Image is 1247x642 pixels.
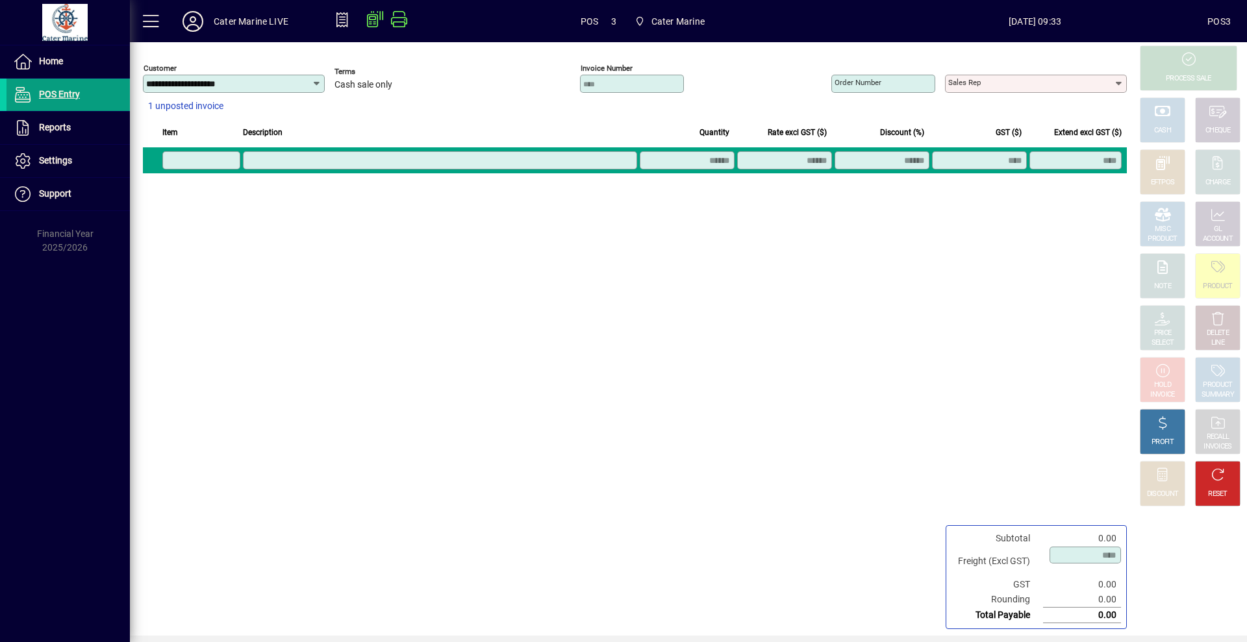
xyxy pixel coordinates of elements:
span: Description [243,125,283,140]
div: PRODUCT [1148,234,1177,244]
span: Support [39,188,71,199]
div: PROCESS SALE [1166,74,1211,84]
div: RESET [1208,489,1228,499]
span: 1 unposted invoice [148,99,223,113]
td: Subtotal [951,531,1043,546]
button: Profile [172,10,214,33]
div: INVOICES [1203,442,1231,452]
a: Reports [6,112,130,144]
mat-label: Invoice number [581,64,633,73]
div: NOTE [1154,282,1171,291]
td: Rounding [951,592,1043,608]
span: Extend excl GST ($) [1054,125,1122,140]
div: PRODUCT [1203,380,1232,390]
div: PRICE [1154,328,1172,338]
div: CHEQUE [1205,126,1230,136]
div: HOLD [1154,380,1171,390]
mat-label: Sales rep [948,78,981,87]
mat-label: Order number [835,78,881,87]
span: Reports [39,122,71,132]
div: PRODUCT [1203,282,1232,291]
td: 0.00 [1043,531,1121,546]
span: Item [162,125,178,140]
div: LINE [1211,338,1224,348]
span: Discount (%) [880,125,924,140]
span: Home [39,56,63,66]
div: SUMMARY [1202,390,1234,400]
span: Cater Marine [651,11,705,32]
div: Cater Marine LIVE [214,11,288,32]
div: PROFIT [1152,438,1174,447]
td: 0.00 [1043,592,1121,608]
div: RECALL [1207,432,1229,442]
div: INVOICE [1150,390,1174,400]
td: Freight (Excl GST) [951,546,1043,577]
span: Cater Marine [629,10,710,33]
td: Total Payable [951,608,1043,623]
mat-label: Customer [144,64,177,73]
div: POS3 [1207,11,1231,32]
div: MISC [1155,225,1170,234]
div: DELETE [1207,328,1229,338]
span: POS Entry [39,89,80,99]
div: GL [1214,225,1222,234]
span: Cash sale only [334,80,392,90]
span: POS [581,11,599,32]
span: GST ($) [996,125,1022,140]
span: [DATE] 09:33 [863,11,1207,32]
a: Settings [6,145,130,177]
div: ACCOUNT [1203,234,1233,244]
span: 3 [611,11,616,32]
div: DISCOUNT [1147,489,1178,499]
div: EFTPOS [1151,178,1175,188]
a: Support [6,178,130,210]
a: Home [6,45,130,78]
span: Settings [39,155,72,166]
span: Terms [334,68,412,76]
span: Quantity [699,125,729,140]
td: 0.00 [1043,577,1121,592]
div: CASH [1154,126,1171,136]
button: 1 unposted invoice [143,95,229,118]
span: Rate excl GST ($) [768,125,827,140]
td: 0.00 [1043,608,1121,623]
td: GST [951,577,1043,592]
div: CHARGE [1205,178,1231,188]
div: SELECT [1152,338,1174,348]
